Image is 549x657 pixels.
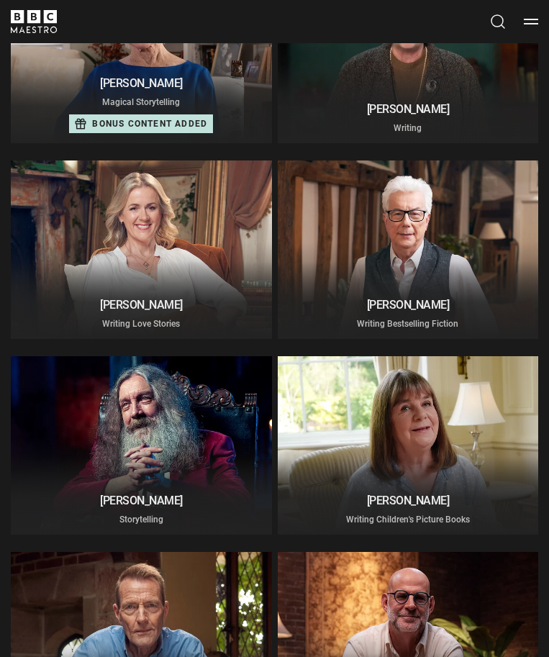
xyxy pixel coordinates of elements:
[19,317,263,330] p: Writing Love Stories
[286,298,530,312] h2: [PERSON_NAME]
[11,356,272,535] a: [PERSON_NAME] Storytelling
[19,76,263,90] h2: [PERSON_NAME]
[19,494,263,507] h2: [PERSON_NAME]
[286,122,530,135] p: Writing
[19,513,263,526] p: Storytelling
[524,14,538,29] button: Toggle navigation
[278,160,539,339] a: [PERSON_NAME] Writing Bestselling Fiction
[286,513,530,526] p: Writing Children's Picture Books
[278,356,539,535] a: [PERSON_NAME] Writing Children's Picture Books
[286,102,530,116] h2: [PERSON_NAME]
[92,117,207,130] p: Bonus content added
[19,298,263,312] h2: [PERSON_NAME]
[11,10,57,33] svg: BBC Maestro
[11,160,272,339] a: [PERSON_NAME] Writing Love Stories
[286,494,530,507] h2: [PERSON_NAME]
[19,96,263,109] p: Magical Storytelling
[286,317,530,330] p: Writing Bestselling Fiction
